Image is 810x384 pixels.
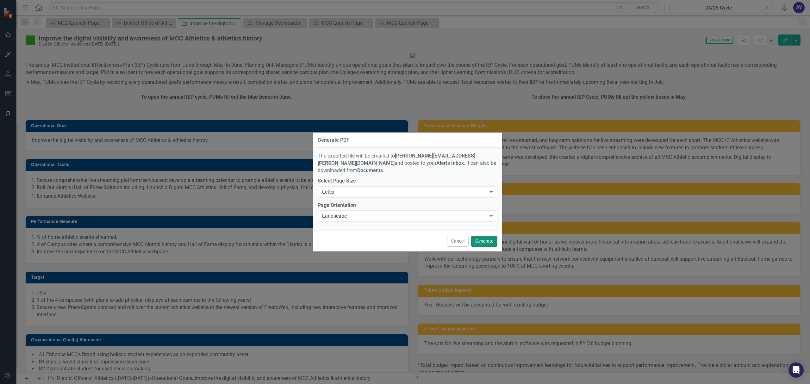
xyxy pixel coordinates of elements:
[471,236,497,247] button: Generate
[788,362,804,378] div: Open Intercom Messenger
[447,236,469,247] button: Cancel
[318,137,349,143] div: Generate PDF
[318,202,497,209] label: Page Orientation
[318,177,497,185] label: Select Page Size
[322,213,486,220] div: Landscape
[436,160,464,166] strong: Alerts Inbox
[322,188,486,195] div: Letter
[318,153,496,173] span: The exported file will be emailed to and posted to your . It can also be downloaded from .
[318,153,475,166] strong: [PERSON_NAME][EMAIL_ADDRESS][PERSON_NAME][DOMAIN_NAME]
[357,167,383,173] strong: Documents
